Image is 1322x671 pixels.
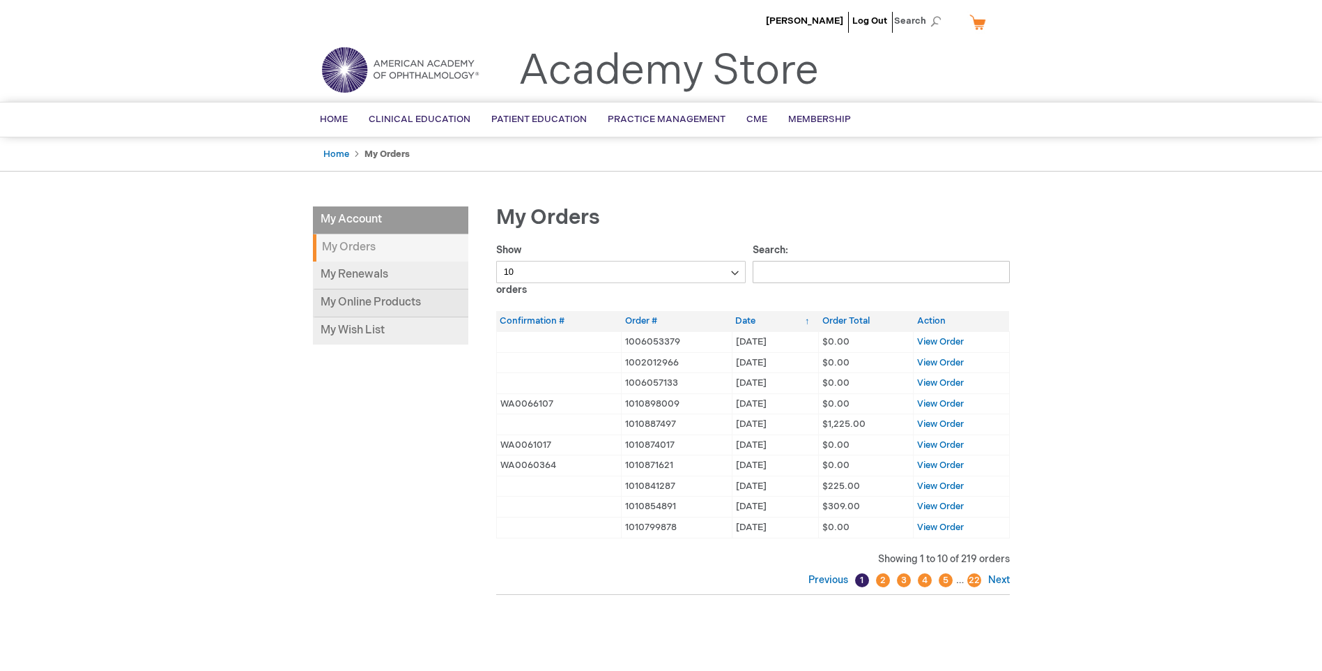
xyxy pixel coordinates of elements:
[496,552,1010,566] div: Showing 1 to 10 of 219 orders
[622,311,732,331] th: Order #: activate to sort column ascending
[917,336,964,347] a: View Order
[323,149,349,160] a: Home
[788,114,851,125] span: Membership
[313,234,468,262] strong: My Orders
[917,357,964,368] a: View Order
[917,460,964,471] a: View Order
[496,205,600,230] span: My Orders
[622,393,732,414] td: 1010898009
[732,414,818,435] td: [DATE]
[313,317,468,345] a: My Wish List
[622,352,732,373] td: 1002012966
[852,15,887,27] a: Log Out
[753,261,1010,283] input: Search:
[917,377,964,389] a: View Order
[622,518,732,538] td: 1010799878
[917,481,964,492] a: View Order
[496,311,622,331] th: Confirmation #: activate to sort column ascending
[894,7,947,35] span: Search
[746,114,767,125] span: CME
[369,114,470,125] span: Clinical Education
[822,398,850,409] span: $0.00
[496,393,622,414] td: WA0066107
[855,573,869,587] a: 1
[732,435,818,455] td: [DATE]
[822,460,850,471] span: $0.00
[808,574,852,586] a: Previous
[822,357,850,368] span: $0.00
[822,481,860,492] span: $225.00
[917,439,964,451] a: View Order
[917,419,964,430] a: View Order
[496,435,622,455] td: WA0061017
[914,311,1009,331] th: Action: activate to sort column ascending
[622,497,732,518] td: 1010854891
[622,455,732,476] td: 1010871621
[917,501,964,512] a: View Order
[732,352,818,373] td: [DATE]
[956,574,964,586] span: …
[732,311,818,331] th: Date: activate to sort column ascending
[622,414,732,435] td: 1010887497
[732,455,818,476] td: [DATE]
[939,573,953,587] a: 5
[897,573,911,587] a: 3
[732,476,818,497] td: [DATE]
[917,522,964,533] a: View Order
[822,336,850,347] span: $0.00
[822,501,860,512] span: $309.00
[364,149,410,160] strong: My Orders
[819,311,914,331] th: Order Total: activate to sort column ascending
[822,377,850,389] span: $0.00
[496,261,746,283] select: Showorders
[491,114,587,125] span: Patient Education
[320,114,348,125] span: Home
[822,419,866,430] span: $1,225.00
[496,455,622,476] td: WA0060364
[313,289,468,317] a: My Online Products
[822,522,850,533] span: $0.00
[876,573,890,587] a: 2
[622,476,732,497] td: 1010841287
[766,15,843,27] a: [PERSON_NAME]
[622,331,732,352] td: 1006053379
[822,439,850,451] span: $0.00
[622,435,732,455] td: 1010874017
[732,373,818,394] td: [DATE]
[518,46,819,96] a: Academy Store
[917,398,964,409] a: View Order
[313,262,468,289] a: My Renewals
[985,574,1010,586] a: Next
[732,497,818,518] td: [DATE]
[753,244,1010,278] label: Search:
[967,573,981,587] a: 22
[918,573,932,587] a: 4
[608,114,725,125] span: Practice Management
[622,373,732,394] td: 1006057133
[496,244,746,296] label: Show orders
[732,518,818,538] td: [DATE]
[732,393,818,414] td: [DATE]
[732,331,818,352] td: [DATE]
